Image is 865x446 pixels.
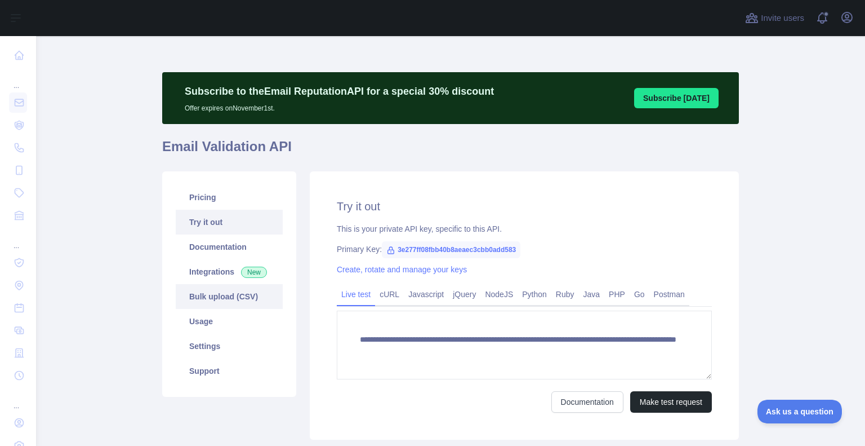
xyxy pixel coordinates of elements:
[604,285,630,303] a: PHP
[634,88,719,108] button: Subscribe [DATE]
[176,334,283,359] a: Settings
[176,284,283,309] a: Bulk upload (CSV)
[176,185,283,210] a: Pricing
[337,244,712,255] div: Primary Key:
[185,83,494,99] p: Subscribe to the Email Reputation API for a special 30 % discount
[176,210,283,235] a: Try it out
[375,285,404,303] a: cURL
[9,228,27,250] div: ...
[337,223,712,235] div: This is your private API key, specific to this API.
[337,265,467,274] a: Create, rotate and manage your keys
[337,285,375,303] a: Live test
[176,309,283,334] a: Usage
[649,285,689,303] a: Postman
[176,359,283,383] a: Support
[551,391,623,413] a: Documentation
[241,267,267,278] span: New
[382,241,520,258] span: 3e277ff08fbb40b8aeaec3cbb0add583
[176,259,283,284] a: Integrations New
[176,235,283,259] a: Documentation
[757,400,842,423] iframe: Toggle Customer Support
[185,99,494,113] p: Offer expires on November 1st.
[162,138,739,165] h1: Email Validation API
[761,12,804,25] span: Invite users
[404,285,448,303] a: Javascript
[9,68,27,90] div: ...
[518,285,551,303] a: Python
[743,9,806,27] button: Invite users
[630,285,649,303] a: Go
[480,285,518,303] a: NodeJS
[551,285,579,303] a: Ruby
[448,285,480,303] a: jQuery
[630,391,712,413] button: Make test request
[9,388,27,410] div: ...
[579,285,605,303] a: Java
[337,198,712,214] h2: Try it out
